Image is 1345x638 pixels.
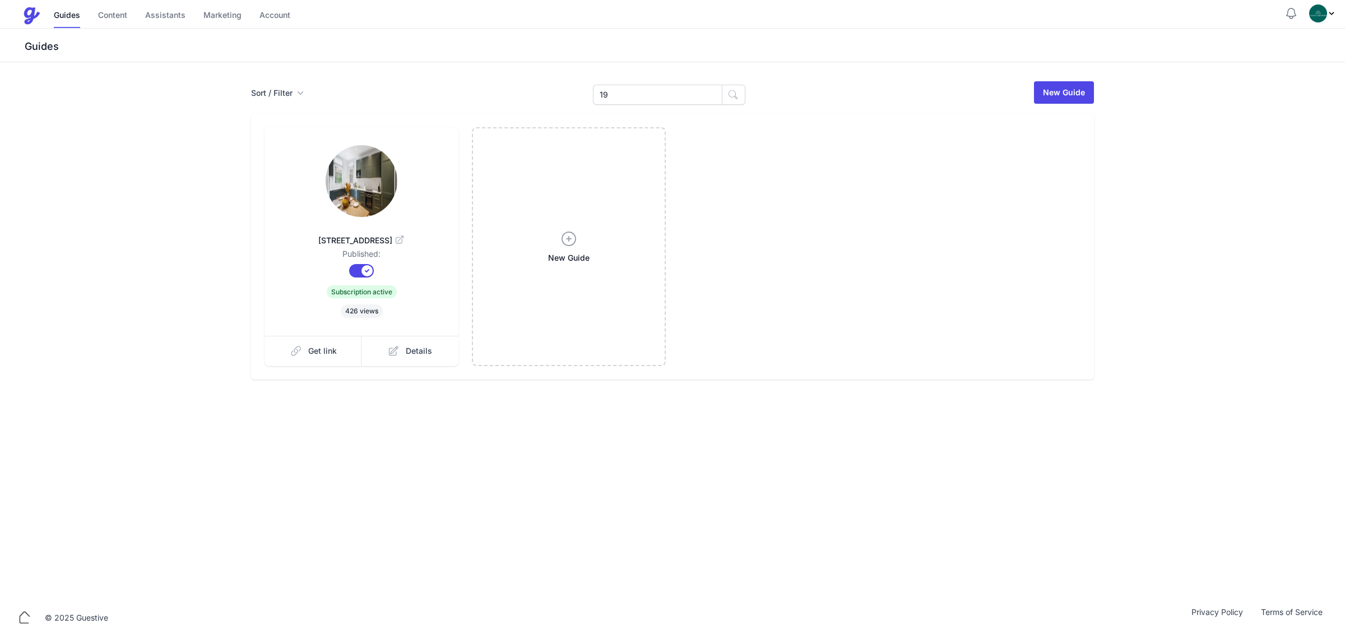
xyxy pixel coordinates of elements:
[1182,607,1252,629] a: Privacy Policy
[1252,607,1332,629] a: Terms of Service
[341,304,383,318] span: 426 views
[282,248,440,264] dd: Published:
[22,7,40,25] img: Guestive Guides
[282,235,440,246] span: [STREET_ADDRESS]
[308,345,337,357] span: Get link
[251,87,304,99] button: Sort / Filter
[326,145,397,217] img: vjgrcjy5dgi67upirbet7aivazhc
[145,4,185,28] a: Assistants
[327,285,397,298] span: Subscription active
[593,85,722,105] input: Search Guides
[203,4,242,28] a: Marketing
[472,127,666,366] a: New Guide
[1034,81,1094,104] a: New Guide
[548,252,590,263] span: New Guide
[22,40,1345,53] h3: Guides
[259,4,290,28] a: Account
[265,336,362,366] a: Get link
[98,4,127,28] a: Content
[406,345,432,357] span: Details
[54,4,80,28] a: Guides
[1309,4,1327,22] img: oovs19i4we9w73xo0bfpgswpi0cd
[45,612,108,623] div: © 2025 Guestive
[361,336,458,366] a: Details
[1309,4,1336,22] div: Profile Menu
[282,221,440,248] a: [STREET_ADDRESS]
[1284,7,1298,20] button: Notifications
